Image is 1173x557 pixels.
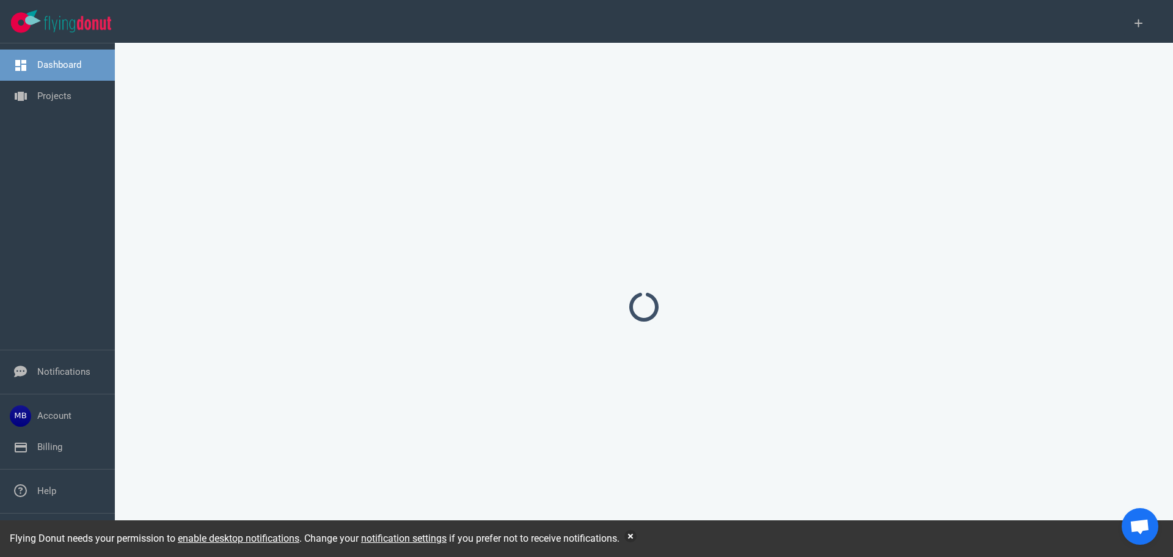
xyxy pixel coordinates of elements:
[1122,508,1158,545] div: Open de chat
[44,16,111,32] img: Flying Donut text logo
[361,533,447,544] a: notification settings
[299,533,619,544] span: . Change your if you prefer not to receive notifications.
[10,533,299,544] span: Flying Donut needs your permission to
[37,485,56,496] a: Help
[178,533,299,544] a: enable desktop notifications
[37,410,71,421] a: Account
[37,366,90,377] a: Notifications
[37,90,71,101] a: Projects
[37,59,81,70] a: Dashboard
[37,441,62,452] a: Billing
